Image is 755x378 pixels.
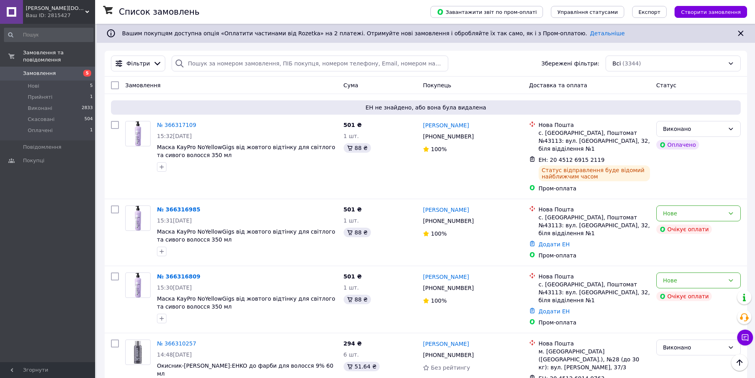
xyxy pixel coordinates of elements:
[344,284,359,291] span: 1 шт.
[632,6,667,18] button: Експорт
[135,121,141,146] img: Фото товару
[125,340,151,365] a: Фото товару
[431,297,447,304] span: 100%
[28,83,39,90] span: Нові
[656,224,712,234] div: Очікує оплати
[681,9,741,15] span: Створити замовлення
[423,206,469,214] a: [PERSON_NAME]
[421,282,475,294] div: [PHONE_NUMBER]
[423,273,469,281] a: [PERSON_NAME]
[344,206,362,213] span: 501 ₴
[344,217,359,224] span: 1 шт.
[344,340,362,347] span: 294 ₴
[157,340,196,347] a: № 366310257
[551,6,624,18] button: Управління статусами
[590,30,625,36] a: Детальніше
[656,82,677,88] span: Статус
[157,122,196,128] a: № 366317109
[656,140,699,150] div: Оплачено
[529,82,587,88] span: Доставка та оплата
[539,280,650,304] div: с. [GEOGRAPHIC_DATA], Поштомат №43113: вул. [GEOGRAPHIC_DATA], 32, біля відділення №1
[28,116,55,123] span: Скасовані
[4,28,94,42] input: Пошук
[667,8,747,15] a: Створити замовлення
[344,143,371,153] div: 88 ₴
[23,70,56,77] span: Замовлення
[344,133,359,139] span: 1 шт.
[28,105,52,112] span: Виконані
[344,362,380,371] div: 51.64 ₴
[344,351,359,358] span: 6 шт.
[157,273,200,280] a: № 366316809
[157,133,192,139] span: 15:32[DATE]
[539,213,650,237] div: с. [GEOGRAPHIC_DATA], Поштомат №43113: вул. [GEOGRAPHIC_DATA], 32, біля відділення №1
[663,125,724,133] div: Виконано
[125,121,151,146] a: Фото товару
[638,9,661,15] span: Експорт
[431,230,447,237] span: 100%
[119,7,199,17] h1: Список замовлень
[731,354,748,371] button: Наверх
[430,6,543,18] button: Завантажити звіт по пром-оплаті
[539,272,650,280] div: Нова Пошта
[23,144,61,151] span: Повідомлення
[83,70,91,77] span: 5
[539,241,570,248] a: Додати ЕН
[157,351,192,358] span: 14:48[DATE]
[421,131,475,142] div: [PHONE_NUMBER]
[157,206,200,213] a: № 366316985
[421,349,475,361] div: [PHONE_NUMBER]
[114,104,738,111] span: ЕН не знайдено, або вона була видалена
[125,272,151,298] a: Фото товару
[126,59,150,67] span: Фільтри
[737,330,753,345] button: Чат з покупцем
[431,365,470,371] span: Без рейтингу
[423,121,469,129] a: [PERSON_NAME]
[539,205,650,213] div: Нова Пошта
[539,340,650,347] div: Нова Пошта
[135,273,141,297] img: Фото товару
[344,228,371,237] div: 88 ₴
[157,228,335,243] a: Маска KayPro NoYellowGigs від жовтого відтінку для світлого та сивого волосся 350 мл
[157,284,192,291] span: 15:30[DATE]
[539,165,650,181] div: Статус відправлення буде відомий найближчим часом
[134,340,142,365] img: Фото товару
[90,94,93,101] span: 1
[23,157,44,164] span: Покупці
[28,94,52,101] span: Прийняті
[539,184,650,192] div: Пром-оплата
[431,146,447,152] span: 100%
[423,82,451,88] span: Покупець
[423,340,469,348] a: [PERSON_NAME]
[125,82,161,88] span: Замовлення
[539,319,650,326] div: Пром-оплата
[539,251,650,259] div: Пром-оплата
[26,12,95,19] div: Ваш ID: 2815427
[344,122,362,128] span: 501 ₴
[157,144,335,158] a: Маска KayPro NoYellowGigs від жовтого відтінку для світлого та сивого волосся 350 мл
[28,127,53,134] span: Оплачені
[539,308,570,315] a: Додати ЕН
[82,105,93,112] span: 2833
[23,49,95,63] span: Замовлення та повідомлення
[157,217,192,224] span: 15:31[DATE]
[125,205,151,231] a: Фото товару
[157,363,333,377] a: Окисник-[PERSON_NAME]:EHKO до фарби для волосся 9% 60 мл
[84,116,93,123] span: 504
[557,9,618,15] span: Управління статусами
[675,6,747,18] button: Створити замовлення
[344,295,371,304] div: 88 ₴
[122,30,625,36] span: Вашим покупцям доступна опція «Оплатити частинами від Rozetka» на 2 платежі. Отримуйте нові замов...
[539,347,650,371] div: м. [GEOGRAPHIC_DATA] ([GEOGRAPHIC_DATA].), №28 (до 30 кг): вул. [PERSON_NAME], 37/3
[541,59,599,67] span: Збережені фільтри:
[623,60,641,67] span: (3344)
[344,273,362,280] span: 501 ₴
[157,295,335,310] a: Маска KayPro NoYellowGigs від жовтого відтінку для світлого та сивого волосся 350 мл
[612,59,621,67] span: Всі
[135,206,141,230] img: Фото товару
[344,82,358,88] span: Cума
[437,8,537,15] span: Завантажити звіт по пром-оплаті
